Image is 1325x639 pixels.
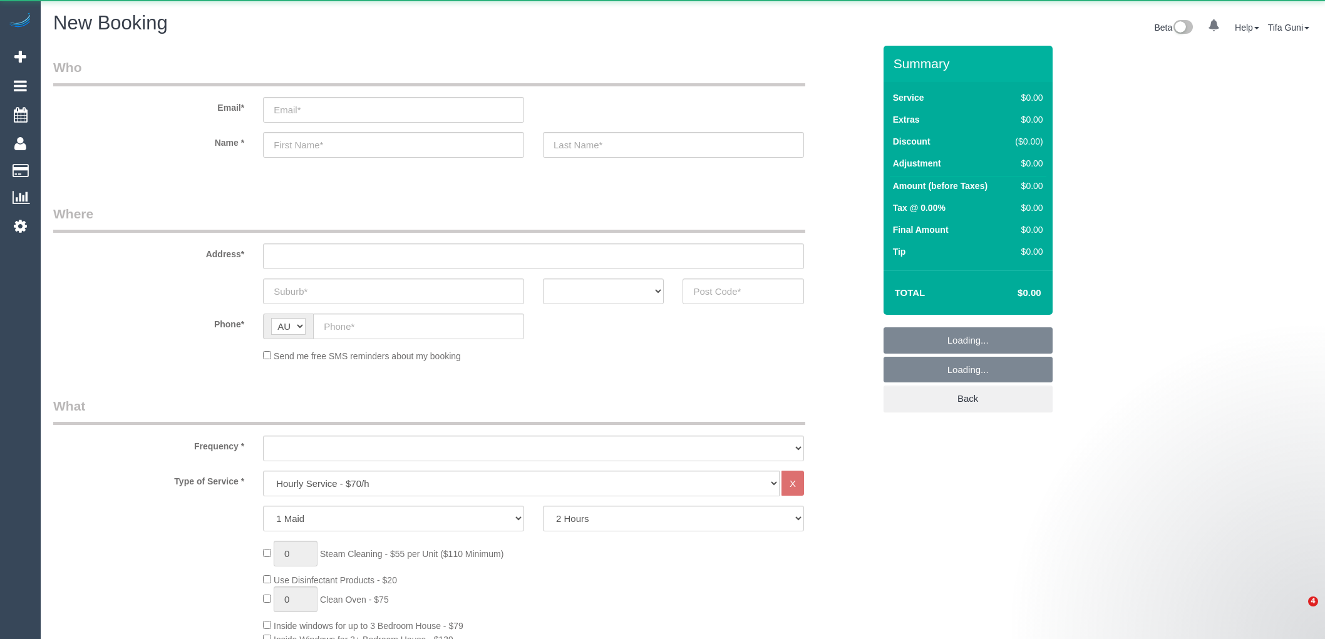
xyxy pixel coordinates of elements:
div: $0.00 [1010,245,1043,258]
span: Send me free SMS reminders about my booking [274,351,461,361]
label: Address* [44,243,254,260]
span: New Booking [53,12,168,34]
strong: Total [895,287,925,298]
label: Name * [44,132,254,149]
label: Type of Service * [44,471,254,488]
label: Phone* [44,314,254,330]
input: Suburb* [263,279,524,304]
span: 4 [1308,596,1318,606]
label: Extras [893,113,920,126]
a: Tifa Guni [1268,23,1309,33]
label: Frequency * [44,436,254,452]
iframe: Intercom live chat [1282,596,1312,626]
div: $0.00 [1010,202,1043,214]
label: Final Amount [893,223,949,236]
span: Clean Oven - $75 [320,595,389,605]
div: $0.00 [1010,180,1043,192]
span: Steam Cleaning - $55 per Unit ($110 Minimum) [320,549,503,559]
div: ($0.00) [1010,135,1043,148]
img: New interface [1172,20,1193,36]
span: Use Disinfectant Products - $20 [274,575,397,585]
a: Beta [1154,23,1193,33]
div: $0.00 [1010,113,1043,126]
input: Post Code* [683,279,803,304]
input: Phone* [313,314,524,339]
legend: Who [53,58,805,86]
input: Email* [263,97,524,123]
label: Amount (before Taxes) [893,180,987,192]
label: Service [893,91,924,104]
span: Inside windows for up to 3 Bedroom House - $79 [274,621,463,631]
a: Back [884,386,1053,412]
h4: $0.00 [980,288,1041,299]
div: $0.00 [1010,157,1043,170]
div: $0.00 [1010,91,1043,104]
div: $0.00 [1010,223,1043,236]
label: Email* [44,97,254,114]
h3: Summary [894,56,1046,71]
label: Adjustment [893,157,941,170]
a: Help [1235,23,1259,33]
label: Tip [893,245,906,258]
legend: What [53,397,805,425]
legend: Where [53,205,805,233]
input: First Name* [263,132,524,158]
input: Last Name* [543,132,804,158]
label: Tax @ 0.00% [893,202,946,214]
label: Discount [893,135,931,148]
img: Automaid Logo [8,13,33,30]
